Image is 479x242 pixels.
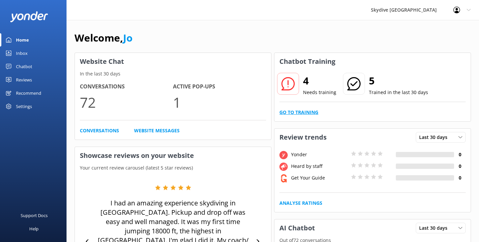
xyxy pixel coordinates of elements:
[173,82,266,91] h4: Active Pop-ups
[75,70,271,77] p: In the last 30 days
[29,222,39,235] div: Help
[454,163,466,170] h4: 0
[454,151,466,158] h4: 0
[10,11,48,22] img: yonder-white-logo.png
[16,60,32,73] div: Chatbot
[134,127,180,134] a: Website Messages
[16,86,41,100] div: Recommend
[21,209,48,222] div: Support Docs
[75,164,271,172] p: Your current review carousel (latest 5 star reviews)
[274,219,320,237] h3: AI Chatbot
[369,73,428,89] h2: 5
[289,174,349,181] div: Get Your Guide
[123,31,133,45] a: Jo
[303,89,336,96] p: Needs training
[16,47,28,60] div: Inbox
[80,127,119,134] a: Conversations
[274,129,332,146] h3: Review trends
[289,151,349,158] div: Yonder
[16,33,29,47] div: Home
[279,199,322,207] a: Analyse Ratings
[303,73,336,89] h2: 4
[369,89,428,96] p: Trained in the last 30 days
[80,82,173,91] h4: Conversations
[75,30,133,46] h1: Welcome,
[274,53,340,70] h3: Chatbot Training
[75,53,271,70] h3: Website Chat
[16,100,32,113] div: Settings
[75,147,271,164] h3: Showcase reviews on your website
[454,174,466,181] h4: 0
[419,134,451,141] span: Last 30 days
[419,224,451,232] span: Last 30 days
[173,91,266,113] p: 1
[279,109,318,116] a: Go to Training
[16,73,32,86] div: Reviews
[289,163,349,170] div: Heard by staff
[80,91,173,113] p: 72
